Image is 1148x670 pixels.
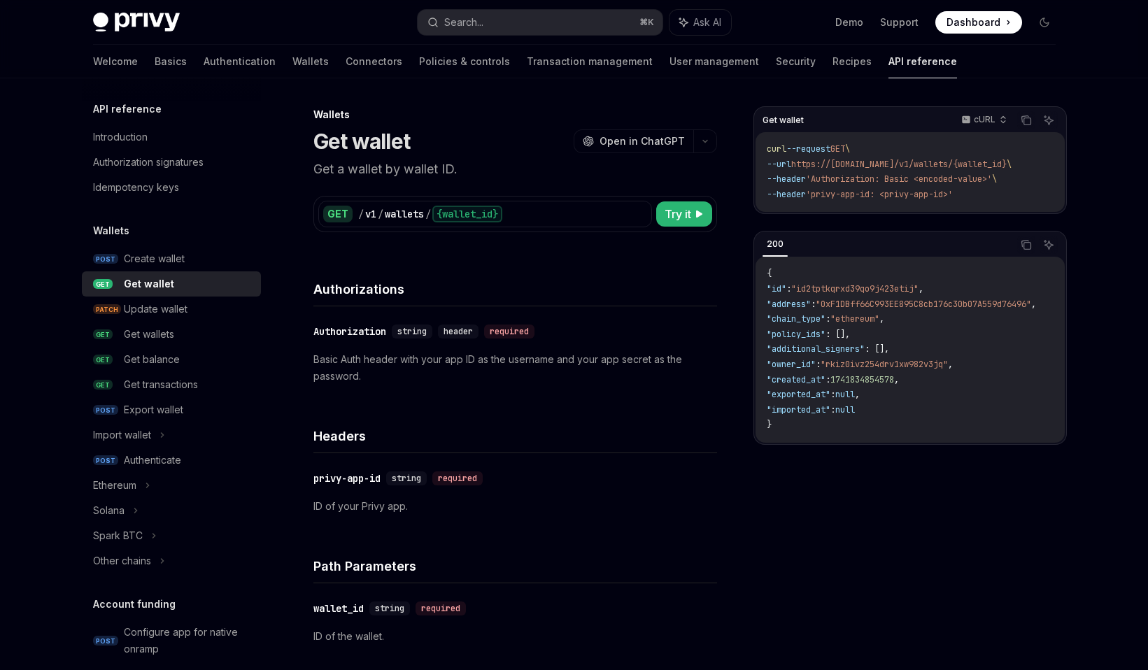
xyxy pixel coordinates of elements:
div: Authorization signatures [93,154,204,171]
span: , [894,374,899,385]
span: "exported_at" [767,389,830,400]
span: \ [992,173,997,185]
span: , [948,359,953,370]
div: GET [323,206,353,222]
span: Dashboard [947,15,1000,29]
div: Wallets [313,108,717,122]
span: : [825,374,830,385]
button: Copy the contents from the code block [1017,236,1035,254]
span: string [392,473,421,484]
span: Open in ChatGPT [600,134,685,148]
span: curl [767,143,786,155]
a: Security [776,45,816,78]
div: / [378,207,383,221]
span: "owner_id" [767,359,816,370]
span: 1741834854578 [830,374,894,385]
a: Wallets [292,45,329,78]
a: Demo [835,15,863,29]
div: Solana [93,502,125,519]
p: ID of the wallet. [313,628,717,645]
div: wallets [385,207,424,221]
span: : [], [825,329,850,340]
span: : [811,299,816,310]
span: "policy_ids" [767,329,825,340]
button: Ask AI [1040,236,1058,254]
span: \ [845,143,850,155]
h5: Wallets [93,222,129,239]
div: Other chains [93,553,151,569]
a: User management [669,45,759,78]
span: ⌘ K [639,17,654,28]
span: POST [93,254,118,264]
h4: Headers [313,427,717,446]
div: wallet_id [313,601,364,615]
button: cURL [954,108,1013,132]
div: Create wallet [124,250,185,267]
div: required [416,601,466,615]
p: Basic Auth header with your app ID as the username and your app secret as the password. [313,351,717,385]
span: string [397,326,427,337]
span: null [835,389,855,400]
div: Spark BTC [93,527,143,544]
span: https://[DOMAIN_NAME]/v1/wallets/{wallet_id} [791,159,1007,170]
span: GET [93,279,113,290]
a: Support [880,15,919,29]
h1: Get wallet [313,129,411,154]
span: GET [93,329,113,340]
button: Copy the contents from the code block [1017,111,1035,129]
div: Idempotency keys [93,179,179,196]
a: Authorization signatures [82,150,261,175]
a: Welcome [93,45,138,78]
a: Recipes [832,45,872,78]
h5: API reference [93,101,162,117]
a: Policies & controls [419,45,510,78]
div: Get wallet [124,276,174,292]
span: "0xF1DBff66C993EE895C8cb176c30b07A559d76496" [816,299,1031,310]
span: "id" [767,283,786,294]
span: --header [767,173,806,185]
img: dark logo [93,13,180,32]
p: Get a wallet by wallet ID. [313,159,717,179]
span: \ [1007,159,1012,170]
span: POST [93,405,118,415]
span: --header [767,189,806,200]
span: : [830,404,835,415]
span: } [767,419,772,430]
span: --url [767,159,791,170]
span: "ethereum" [830,313,879,325]
div: / [358,207,364,221]
span: Ask AI [693,15,721,29]
a: PATCHUpdate wallet [82,297,261,322]
span: "chain_type" [767,313,825,325]
button: Ask AI [669,10,731,35]
p: ID of your Privy app. [313,498,717,515]
span: "address" [767,299,811,310]
div: {wallet_id} [432,206,502,222]
div: Search... [444,14,483,31]
span: : [825,313,830,325]
span: : [816,359,821,370]
span: --request [786,143,830,155]
a: POSTConfigure app for native onramp [82,620,261,662]
button: Try it [656,201,712,227]
a: Introduction [82,124,261,150]
span: Try it [665,206,691,222]
span: POST [93,455,118,466]
span: { [767,268,772,279]
span: GET [830,143,845,155]
button: Search...⌘K [418,10,662,35]
span: GET [93,355,113,365]
span: : [], [865,343,889,355]
h5: Account funding [93,596,176,613]
span: POST [93,636,118,646]
a: GETGet wallets [82,322,261,347]
span: "id2tptkqrxd39qo9j423etij" [791,283,919,294]
h4: Authorizations [313,280,717,299]
a: GETGet wallet [82,271,261,297]
a: Basics [155,45,187,78]
button: Open in ChatGPT [574,129,693,153]
span: PATCH [93,304,121,315]
a: API reference [888,45,957,78]
span: 'Authorization: Basic <encoded-value>' [806,173,992,185]
div: required [432,471,483,485]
